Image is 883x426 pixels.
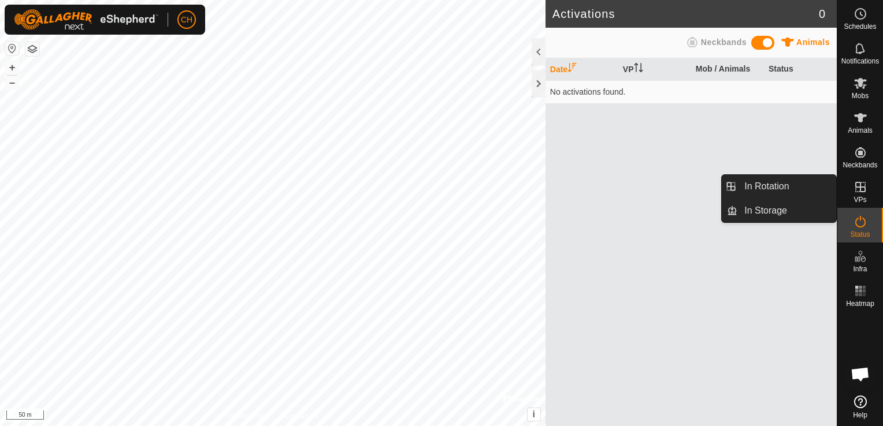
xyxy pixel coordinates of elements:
span: Notifications [841,58,879,65]
div: Open chat [843,357,878,391]
button: Reset Map [5,42,19,55]
span: Heatmap [846,300,874,307]
li: In Rotation [722,175,836,198]
span: CH [181,14,192,26]
span: VPs [854,196,866,203]
p-sorticon: Activate to sort [634,65,643,74]
th: Mob / Animals [691,58,764,81]
button: + [5,61,19,74]
span: Neckbands [701,38,747,47]
span: i [533,409,535,419]
span: Animals [848,127,873,134]
span: In Storage [744,204,787,218]
th: Status [764,58,837,81]
button: i [528,408,540,421]
li: In Storage [722,199,836,222]
td: No activations found. [546,80,837,103]
a: In Rotation [737,175,836,198]
th: VP [618,58,691,81]
span: In Rotation [744,180,789,193]
a: Contact Us [284,411,318,421]
span: Schedules [844,23,876,30]
span: Help [853,412,867,418]
img: Gallagher Logo [14,9,158,30]
p-sorticon: Activate to sort [567,65,577,74]
a: In Storage [737,199,836,222]
span: Animals [796,38,830,47]
span: Infra [853,266,867,272]
button: Map Layers [25,42,39,56]
span: Status [850,231,870,238]
a: Privacy Policy [227,411,270,421]
h2: Activations [552,7,819,21]
button: – [5,76,19,89]
th: Date [546,58,618,81]
span: Neckbands [843,162,877,169]
span: Mobs [852,92,869,99]
span: 0 [819,5,825,23]
a: Help [837,391,883,423]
